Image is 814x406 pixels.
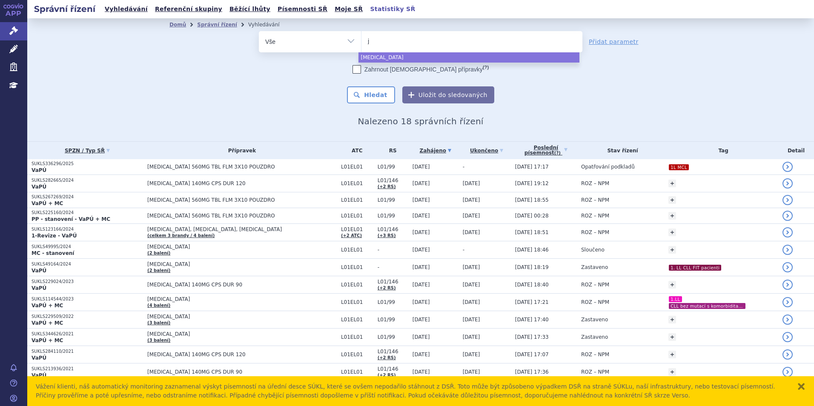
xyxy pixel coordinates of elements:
span: L01EL01 [341,282,373,288]
a: detail [782,211,793,221]
a: detail [782,349,793,360]
a: + [668,281,676,289]
a: detail [782,178,793,189]
th: ATC [337,142,373,159]
span: [MEDICAL_DATA] 560MG TBL FLM 3X10 POUZDRO [147,197,337,203]
span: [MEDICAL_DATA] [147,244,337,250]
span: [DATE] [463,213,480,219]
span: L01/99 [378,334,408,340]
strong: VaPÚ [32,167,46,173]
button: Uložit do sledovaných [402,86,494,103]
span: [DATE] [413,334,430,340]
a: (celkem 3 brandy / 4 balení) [147,233,215,238]
i: 1L MCL [669,164,689,170]
span: L01/99 [378,317,408,323]
span: [MEDICAL_DATA] 140MG CPS DUR 90 [147,282,337,288]
i: 1.LL [669,296,682,302]
span: [DATE] 19:12 [515,180,549,186]
a: (+2 RS) [378,355,396,360]
strong: MC - stanovení [32,250,74,256]
li: [MEDICAL_DATA] [358,52,579,63]
span: [DATE] 17:33 [515,334,549,340]
a: detail [782,280,793,290]
p: SUKLS282665/2024 [32,177,143,183]
label: Zahrnout [DEMOGRAPHIC_DATA] přípravky [353,65,489,74]
a: detail [782,195,793,205]
span: L01EL01 [341,247,373,253]
strong: VaPÚ + MC [32,200,63,206]
span: ROZ – NPM [581,180,609,186]
span: [DATE] 18:40 [515,282,549,288]
a: Ukončeno [463,145,511,157]
span: L01EL01 [341,164,373,170]
strong: VaPÚ [32,372,46,378]
a: (+3 RS) [378,233,396,238]
span: L01EL01 [341,197,373,203]
span: [DATE] [413,317,430,323]
a: Písemnosti SŘ [275,3,330,15]
a: (3 balení) [147,320,170,325]
span: [DATE] [463,334,480,340]
a: Moje SŘ [332,3,365,15]
span: [DATE] [463,299,480,305]
span: [DATE] [463,180,480,186]
strong: VaPÚ + MC [32,303,63,309]
span: [DATE] [463,264,480,270]
span: ROZ – NPM [581,369,609,375]
span: [DATE] [413,264,430,270]
a: + [668,333,676,341]
span: L01/99 [378,197,408,203]
a: detail [782,262,793,272]
strong: 1-Revize - VaPÚ [32,233,77,239]
h2: Správní řízení [27,3,102,15]
span: L01EL01 [341,213,373,219]
span: L01/146 [378,177,408,183]
strong: VaPÚ + MC [32,337,63,343]
th: Tag [664,142,778,159]
span: Zastaveno [581,334,608,340]
span: [DATE] [413,213,430,219]
span: ROZ – NPM [581,229,609,235]
p: SUKLS49164/2024 [32,261,143,267]
span: L01/146 [378,366,408,372]
span: [DATE] 00:28 [515,213,549,219]
p: SUKLS114544/2023 [32,296,143,302]
span: Zastaveno [581,317,608,323]
span: L01EL01 [341,369,373,375]
a: detail [782,245,793,255]
p: SUKLS344626/2021 [32,331,143,337]
strong: VaPÚ + MC [32,320,63,326]
span: L01EL01 [341,264,373,270]
a: Referenční skupiny [152,3,225,15]
div: Vážení klienti, náš automatický monitoring zaznamenal výskyt písemností na úřední desce SÚKL, kte... [36,382,788,400]
p: SUKLS229024/2023 [32,279,143,285]
span: L01/146 [378,349,408,355]
span: [DATE] 17:40 [515,317,549,323]
span: [DATE] [413,197,430,203]
span: [MEDICAL_DATA] [147,261,337,267]
button: zavřít [797,382,805,391]
span: [DATE] [463,369,480,375]
a: Statistiky SŘ [367,3,418,15]
span: [DATE] 17:07 [515,352,549,357]
a: Zahájeno [413,145,459,157]
th: Detail [778,142,814,159]
a: Domů [169,22,186,28]
span: Nalezeno 18 správních řízení [358,116,483,126]
span: ROZ – NPM [581,197,609,203]
a: (3 balení) [147,338,170,343]
p: SUKLS229509/2022 [32,314,143,320]
a: Správní řízení [197,22,237,28]
a: + [668,316,676,323]
span: ROZ – NPM [581,213,609,219]
a: detail [782,367,793,377]
span: L01/146 [378,279,408,285]
span: [DATE] [413,352,430,357]
p: SUKLS225160/2024 [32,210,143,216]
a: + [668,180,676,187]
span: ROZ – NPM [581,352,609,357]
i: CLL bez mutací s komorbiditami(unfit k CHT) [669,303,745,309]
th: Stav řízení [577,142,664,159]
span: L01EL01 [341,334,373,340]
span: [DATE] 18:55 [515,197,549,203]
